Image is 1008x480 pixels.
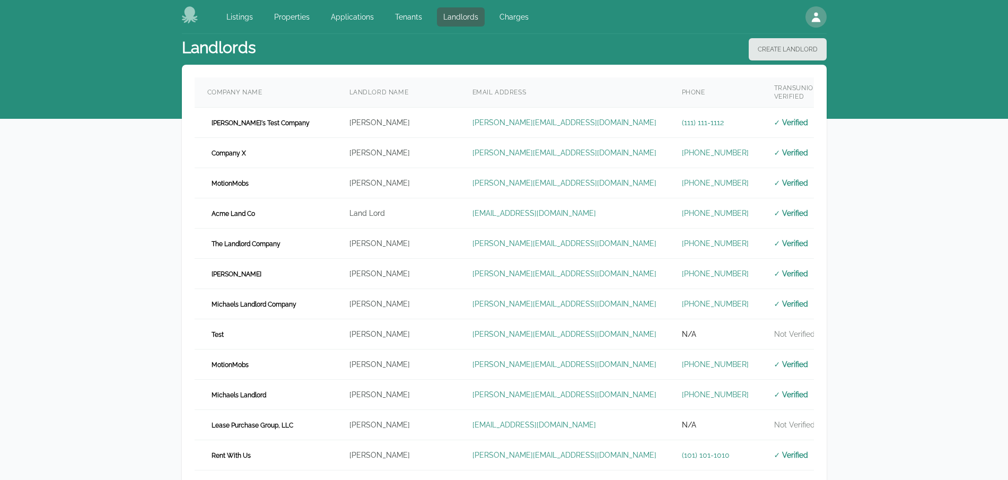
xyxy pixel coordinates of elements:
td: [PERSON_NAME] [337,138,460,168]
td: [PERSON_NAME] [337,410,460,440]
a: [PERSON_NAME][EMAIL_ADDRESS][DOMAIN_NAME] [472,118,656,127]
a: [PERSON_NAME][EMAIL_ADDRESS][DOMAIN_NAME] [472,360,656,369]
a: (111) 111-1112 [682,118,724,127]
td: [PERSON_NAME] [337,168,460,198]
th: Phone [669,77,761,108]
a: [PHONE_NUMBER] [682,390,749,399]
span: Lease Purchase Group, LLC [207,420,297,431]
span: Not Verified [774,330,815,338]
a: [PERSON_NAME][EMAIL_ADDRESS][DOMAIN_NAME] [472,269,656,278]
span: ✓ Verified [774,118,809,127]
span: [PERSON_NAME] [207,269,266,280]
th: Landlord Name [337,77,460,108]
span: Not Verified [774,421,815,429]
th: Company Name [195,77,337,108]
td: [PERSON_NAME] [337,229,460,259]
button: Create Landlord [749,38,827,60]
a: [PERSON_NAME][EMAIL_ADDRESS][DOMAIN_NAME] [472,239,656,248]
span: ✓ Verified [774,149,809,157]
td: [PERSON_NAME] [337,380,460,410]
a: [PERSON_NAME][EMAIL_ADDRESS][DOMAIN_NAME] [472,390,656,399]
span: Test [207,329,228,340]
span: The Landlord Company [207,239,285,249]
span: Michaels Landlord Company [207,299,301,310]
a: [PHONE_NUMBER] [682,269,749,278]
a: Landlords [437,7,485,27]
span: MotionMobs [207,178,253,189]
td: [PERSON_NAME] [337,259,460,289]
a: [EMAIL_ADDRESS][DOMAIN_NAME] [472,209,596,217]
span: ✓ Verified [774,209,809,217]
span: Rent With Us [207,450,255,461]
h1: Landlords [182,38,256,60]
a: [EMAIL_ADDRESS][DOMAIN_NAME] [472,421,596,429]
a: [PERSON_NAME][EMAIL_ADDRESS][DOMAIN_NAME] [472,451,656,459]
span: ✓ Verified [774,360,809,369]
span: ✓ Verified [774,451,809,459]
td: [PERSON_NAME] [337,289,460,319]
a: Properties [268,7,316,27]
td: N/A [669,319,761,350]
a: [PERSON_NAME][EMAIL_ADDRESS][DOMAIN_NAME] [472,179,656,187]
a: Charges [493,7,535,27]
span: MotionMobs [207,360,253,370]
span: ✓ Verified [774,269,809,278]
a: [PERSON_NAME][EMAIL_ADDRESS][DOMAIN_NAME] [472,330,656,338]
a: [PHONE_NUMBER] [682,209,749,217]
td: [PERSON_NAME] [337,440,460,470]
td: [PERSON_NAME] [337,350,460,380]
a: [PERSON_NAME][EMAIL_ADDRESS][DOMAIN_NAME] [472,300,656,308]
td: N/A [669,410,761,440]
a: Tenants [389,7,428,27]
th: Email Address [460,77,669,108]
td: Land Lord [337,198,460,229]
a: [PERSON_NAME][EMAIL_ADDRESS][DOMAIN_NAME] [472,149,656,157]
span: Acme Land Co [207,208,259,219]
a: [PHONE_NUMBER] [682,300,749,308]
span: [PERSON_NAME]'s Test Company [207,118,314,128]
span: ✓ Verified [774,390,809,399]
a: [PHONE_NUMBER] [682,360,749,369]
a: Applications [325,7,380,27]
a: (101) 101-1010 [682,451,730,459]
span: ✓ Verified [774,300,809,308]
td: [PERSON_NAME] [337,319,460,350]
a: Listings [220,7,259,27]
span: ✓ Verified [774,239,809,248]
span: Michaels Landlord [207,390,270,400]
th: TransUnion Verified [761,77,831,108]
span: Company X [207,148,250,159]
a: [PHONE_NUMBER] [682,149,749,157]
a: [PHONE_NUMBER] [682,179,749,187]
a: [PHONE_NUMBER] [682,239,749,248]
span: ✓ Verified [774,179,809,187]
td: [PERSON_NAME] [337,108,460,138]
